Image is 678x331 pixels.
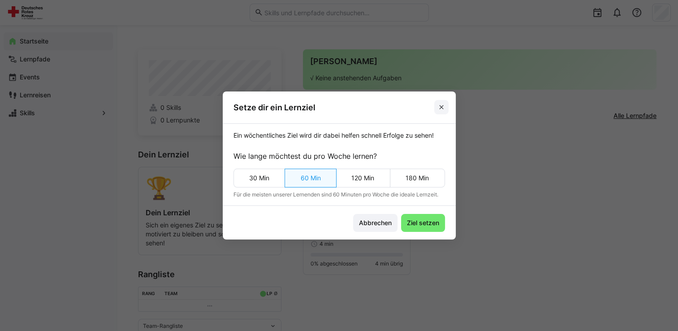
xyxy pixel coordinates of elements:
[353,214,397,232] button: Abbrechen
[406,218,440,227] span: Ziel setzen
[336,169,390,187] eds-button-option: 120 Min
[233,131,445,140] p: Ein wöchentliches Ziel wird dir dabei helfen schnell Erfolge zu sehen!
[233,151,445,161] p: Wie lange möchtest du pro Woche lernen?
[233,169,285,187] eds-button-option: 30 Min
[390,169,445,187] eds-button-option: 180 Min
[233,102,315,113] h3: Setze dir ein Lernziel
[358,218,393,227] span: Abbrechen
[401,214,445,232] button: Ziel setzen
[285,169,337,187] eds-button-option: 60 Min
[233,191,445,198] span: Für die meisten unserer Lernenden sind 60 Minuten pro Woche die ideale Lernzeit.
